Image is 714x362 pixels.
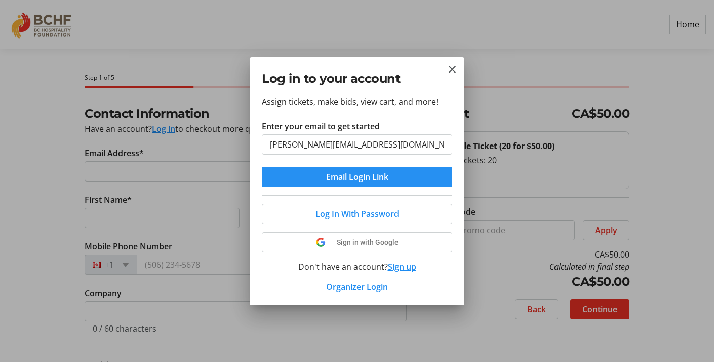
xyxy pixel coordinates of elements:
[326,281,388,293] a: Organizer Login
[337,238,399,246] span: Sign in with Google
[326,171,388,183] span: Email Login Link
[262,134,452,155] input: Email Address
[262,96,452,108] p: Assign tickets, make bids, view cart, and more!
[262,261,452,273] div: Don't have an account?
[262,69,452,88] h2: Log in to your account
[262,120,380,132] label: Enter your email to get started
[262,232,452,252] button: Sign in with Google
[388,261,416,273] button: Sign up
[262,204,452,224] button: Log In With Password
[315,208,399,220] span: Log In With Password
[262,167,452,187] button: Email Login Link
[446,63,458,76] button: Close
